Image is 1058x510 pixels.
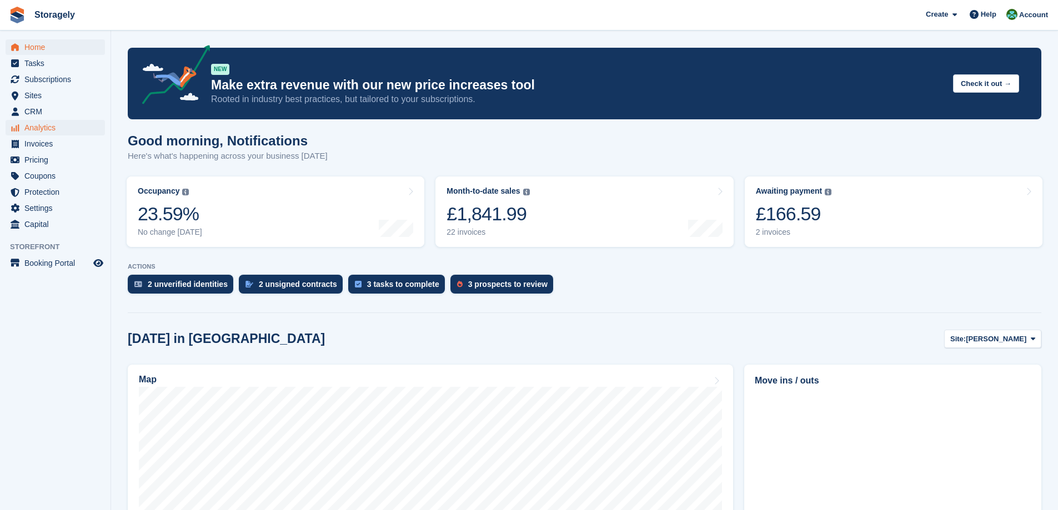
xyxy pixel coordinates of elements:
[211,93,944,105] p: Rooted in industry best practices, but tailored to your subscriptions.
[92,256,105,270] a: Preview store
[239,275,348,299] a: 2 unsigned contracts
[24,152,91,168] span: Pricing
[148,280,228,289] div: 2 unverified identities
[128,331,325,346] h2: [DATE] in [GEOGRAPHIC_DATA]
[128,275,239,299] a: 2 unverified identities
[825,189,831,195] img: icon-info-grey-7440780725fd019a000dd9b08b2336e03edf1995a4989e88bcd33f0948082b44.svg
[457,281,463,287] img: prospect-51fa495bee0391a8d652442698ab0144808aea92771e9ea1ae160a38d050c398.svg
[6,184,105,200] a: menu
[6,55,105,71] a: menu
[133,45,210,108] img: price-adjustments-announcement-icon-8257ccfd72463d97f412b2fc003d46551f7dbcb40ab6d574587a9cd5c0d94...
[6,216,105,232] a: menu
[6,168,105,184] a: menu
[926,9,948,20] span: Create
[6,72,105,87] a: menu
[6,136,105,152] a: menu
[138,203,202,225] div: 23.59%
[367,280,439,289] div: 3 tasks to complete
[447,186,520,196] div: Month-to-date sales
[950,334,966,345] span: Site:
[953,74,1019,93] button: Check it out →
[24,216,91,232] span: Capital
[1019,9,1048,21] span: Account
[523,189,530,195] img: icon-info-grey-7440780725fd019a000dd9b08b2336e03edf1995a4989e88bcd33f0948082b44.svg
[259,280,337,289] div: 2 unsigned contracts
[981,9,996,20] span: Help
[756,228,832,237] div: 2 invoices
[134,281,142,287] img: verify_identity-adf6edd0f0f0b5bbfe63781bf79b02c33cf7c696d77639b501bdc392416b5a36.svg
[245,281,253,287] img: contract_signature_icon-13c848040528278c33f63329250d36e43548de30e8caae1d1a13099fd9432cc5.svg
[24,88,91,103] span: Sites
[24,255,91,271] span: Booking Portal
[435,176,733,247] a: Month-to-date sales £1,841.99 22 invoices
[128,150,328,163] p: Here's what's happening across your business [DATE]
[468,280,548,289] div: 3 prospects to review
[211,77,944,93] p: Make extra revenue with our new price increases tool
[6,120,105,135] a: menu
[6,152,105,168] a: menu
[6,39,105,55] a: menu
[139,375,157,385] h2: Map
[355,281,362,287] img: task-75834270c22a3079a89374b754ae025e5fb1db73e45f91037f5363f120a921f8.svg
[756,203,832,225] div: £166.59
[9,7,26,23] img: stora-icon-8386f47178a22dfd0bd8f6a31ec36ba5ce8667c1dd55bd0f319d3a0aa187defe.svg
[6,88,105,103] a: menu
[24,55,91,71] span: Tasks
[24,39,91,55] span: Home
[745,176,1042,247] a: Awaiting payment £166.59 2 invoices
[24,72,91,87] span: Subscriptions
[10,241,111,253] span: Storefront
[128,263,1041,270] p: ACTIONS
[182,189,189,195] img: icon-info-grey-7440780725fd019a000dd9b08b2336e03edf1995a4989e88bcd33f0948082b44.svg
[138,228,202,237] div: No change [DATE]
[128,133,328,148] h1: Good morning, Notifications
[30,6,79,24] a: Storagely
[24,136,91,152] span: Invoices
[944,330,1041,348] button: Site: [PERSON_NAME]
[24,120,91,135] span: Analytics
[6,255,105,271] a: menu
[966,334,1026,345] span: [PERSON_NAME]
[6,104,105,119] a: menu
[24,200,91,216] span: Settings
[127,176,424,247] a: Occupancy 23.59% No change [DATE]
[348,275,450,299] a: 3 tasks to complete
[756,186,823,196] div: Awaiting payment
[24,104,91,119] span: CRM
[6,200,105,216] a: menu
[211,64,229,75] div: NEW
[447,228,529,237] div: 22 invoices
[24,184,91,200] span: Protection
[755,374,1031,387] h2: Move ins / outs
[1006,9,1017,20] img: Notifications
[447,203,529,225] div: £1,841.99
[138,186,179,196] div: Occupancy
[24,168,91,184] span: Coupons
[450,275,559,299] a: 3 prospects to review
